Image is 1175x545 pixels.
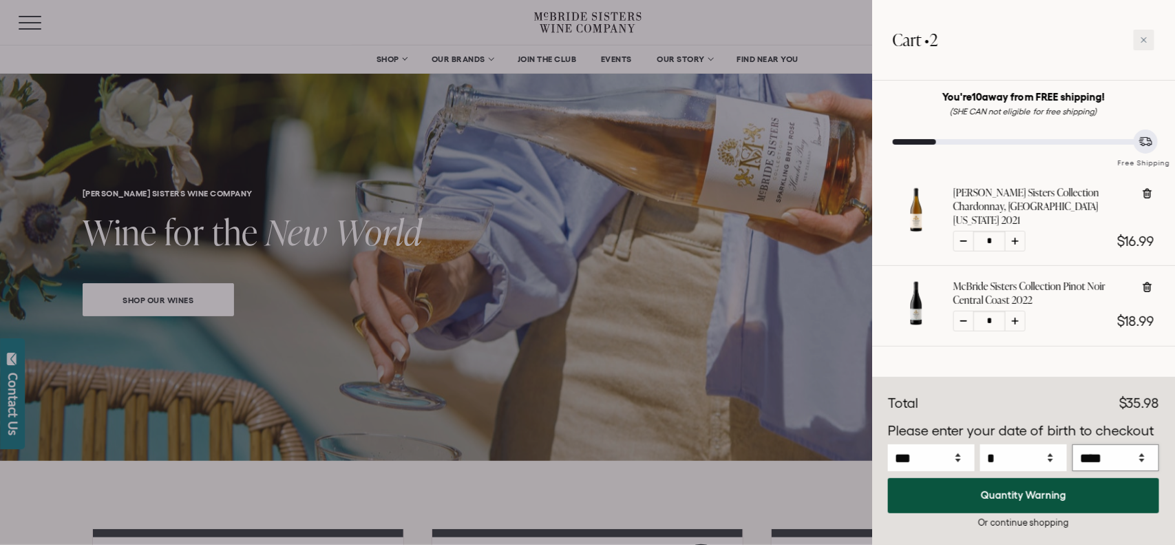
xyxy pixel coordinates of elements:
[1117,234,1154,249] span: $16.99
[953,186,1130,227] a: [PERSON_NAME] Sisters Collection Chardonnay, [GEOGRAPHIC_DATA][US_STATE] 2021
[1119,395,1159,411] span: $35.98
[893,220,940,236] a: McBride Sisters Collection Chardonnay, Central Coast California 2021
[930,28,938,51] span: 2
[888,393,918,414] div: Total
[942,91,1105,103] strong: You're away from FREE shipping!
[893,21,938,59] h2: Cart •
[888,516,1159,529] div: Or continue shopping
[1117,313,1154,329] span: $18.99
[888,478,1159,513] button: Quantity Warning
[953,280,1130,307] a: McBride Sisters Collection Pinot Noir Central Coast 2022
[972,91,982,103] span: 10
[950,107,1097,116] em: (SHE CAN not eligible for free shipping)
[888,421,1159,442] p: Please enter your date of birth to checkout
[1113,145,1175,169] div: Free Shipping
[893,314,940,329] a: McBride Sisters Collection Pinot Noir Central Coast 2022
